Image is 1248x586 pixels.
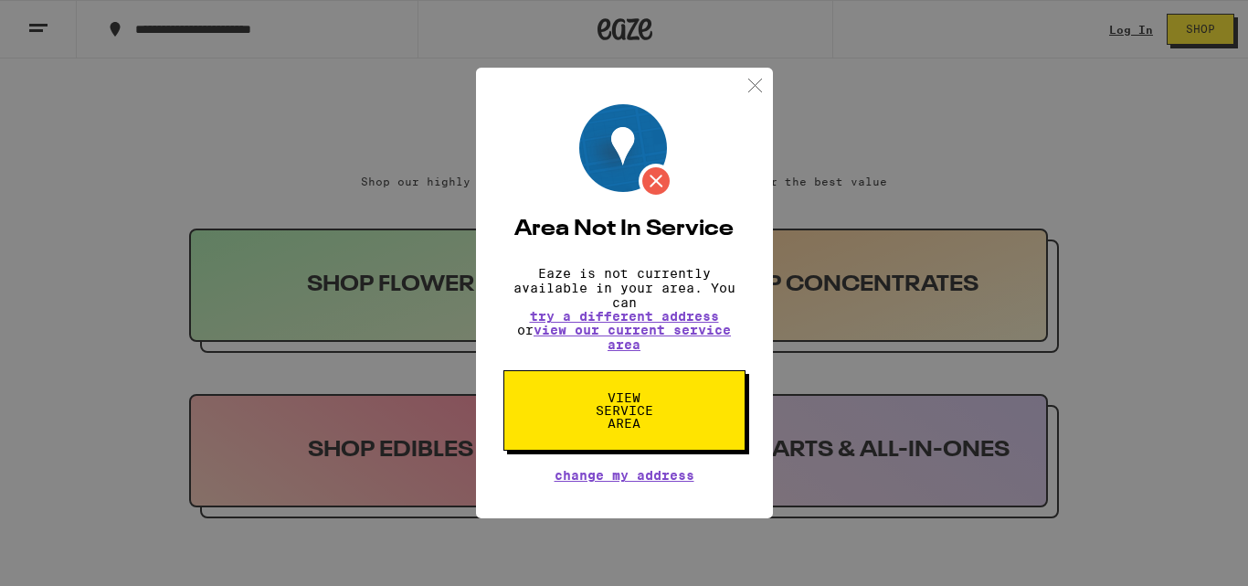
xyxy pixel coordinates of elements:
[577,391,672,430] span: View Service Area
[503,218,746,240] h2: Area Not In Service
[503,370,746,451] button: View Service Area
[579,104,673,198] img: Location
[503,390,746,405] a: View Service Area
[555,469,694,482] button: Change My Address
[744,74,767,97] img: close.svg
[11,13,132,27] span: Hi. Need any help?
[534,323,731,352] a: view our current service area
[503,266,746,352] p: Eaze is not currently available in your area. You can or
[530,310,719,323] button: try a different address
